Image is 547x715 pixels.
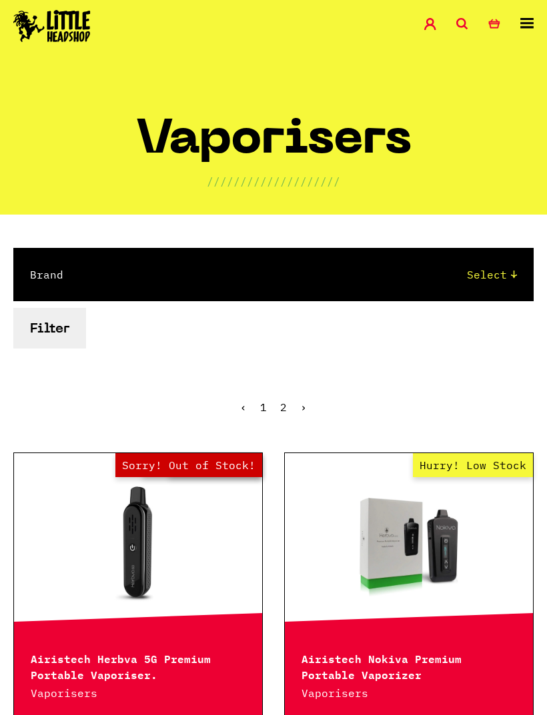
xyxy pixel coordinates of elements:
button: Filter [13,308,86,349]
a: Hurry! Low Stock [285,476,533,610]
p: //////////////////// [207,173,340,189]
label: Brand [30,267,63,283]
span: Sorry! Out of Stock! [115,453,262,477]
p: Vaporisers [302,685,516,701]
span: ‹ [240,400,247,414]
img: Little Head Shop Logo [13,10,91,42]
a: Out of Stock Hurry! Low Stock Sorry! Out of Stock! [14,476,262,610]
a: Next » [300,400,307,414]
a: 2 [280,400,287,414]
span: Hurry! Low Stock [413,453,533,477]
h1: Vaporisers [136,118,412,173]
li: « Previous [240,402,247,412]
span: 1 [260,400,267,414]
p: Vaporisers [31,685,245,701]
p: Airistech Herbva 5G Premium Portable Vaporiser. [31,650,245,682]
p: Airistech Nokiva Premium Portable Vaporizer [302,650,516,682]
